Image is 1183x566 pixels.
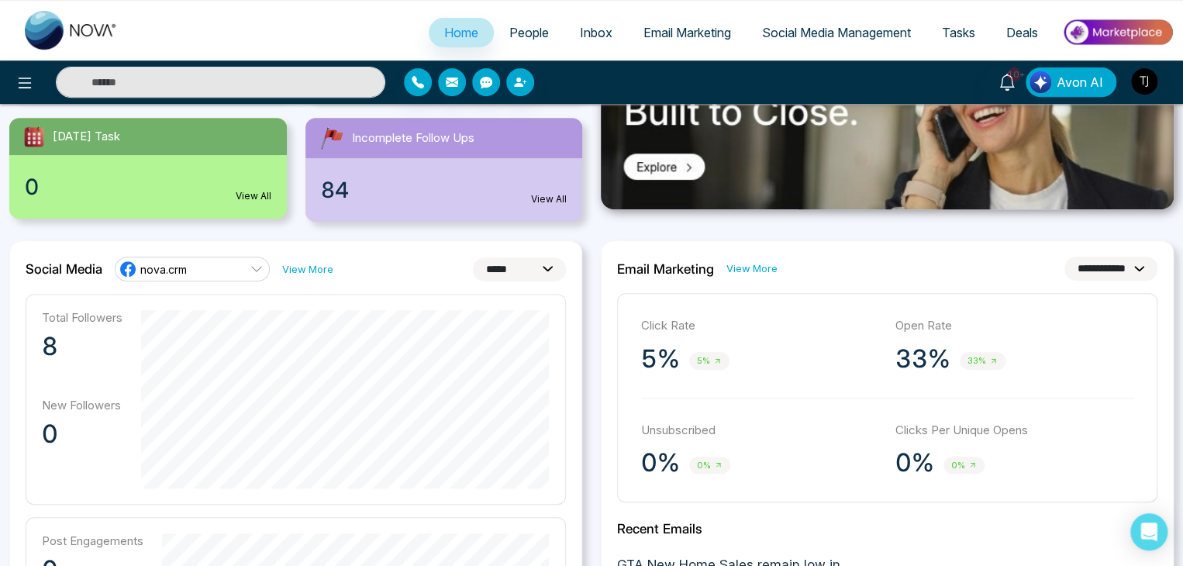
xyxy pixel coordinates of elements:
span: 0 [25,171,39,203]
p: 0% [641,447,680,478]
p: Click Rate [641,317,880,335]
a: View All [531,192,567,206]
span: [DATE] Task [53,128,120,146]
a: Inbox [564,18,628,47]
a: Social Media Management [747,18,926,47]
p: 0% [895,447,934,478]
p: Post Engagements [42,533,143,548]
button: Avon AI [1026,67,1116,97]
a: Incomplete Follow Ups84View All [296,118,592,222]
img: User Avatar [1131,68,1157,95]
span: 0% [689,457,730,475]
a: Email Marketing [628,18,747,47]
img: Nova CRM Logo [25,11,118,50]
img: todayTask.svg [22,124,47,149]
p: Open Rate [895,317,1134,335]
span: Tasks [942,25,975,40]
p: 33% [895,343,950,374]
img: followUps.svg [318,124,346,152]
a: View More [282,262,333,277]
span: 10+ [1007,67,1021,81]
span: Home [444,25,478,40]
span: 84 [321,174,349,206]
h2: Email Marketing [617,261,714,277]
span: People [509,25,549,40]
span: 5% [689,352,729,370]
p: 0 [42,419,122,450]
a: View More [726,261,778,276]
a: Home [429,18,494,47]
p: 8 [42,331,122,362]
img: Lead Flow [1030,71,1051,93]
span: 33% [960,352,1005,370]
p: Total Followers [42,310,122,325]
p: 5% [641,343,680,374]
p: New Followers [42,398,122,412]
h2: Social Media [26,261,102,277]
span: Deals [1006,25,1038,40]
a: 10+ [988,67,1026,95]
span: Avon AI [1057,73,1103,91]
p: Unsubscribed [641,422,880,440]
a: People [494,18,564,47]
span: 0% [943,457,985,475]
a: View All [236,189,271,203]
span: Social Media Management [762,25,911,40]
span: Inbox [580,25,612,40]
h2: Recent Emails [617,521,1157,537]
span: Email Marketing [643,25,731,40]
a: Tasks [926,18,991,47]
span: Incomplete Follow Ups [352,129,474,147]
a: Deals [991,18,1054,47]
div: Open Intercom Messenger [1130,513,1167,550]
p: Clicks Per Unique Opens [895,422,1134,440]
img: Market-place.gif [1061,15,1174,50]
span: nova.crm [140,262,187,277]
